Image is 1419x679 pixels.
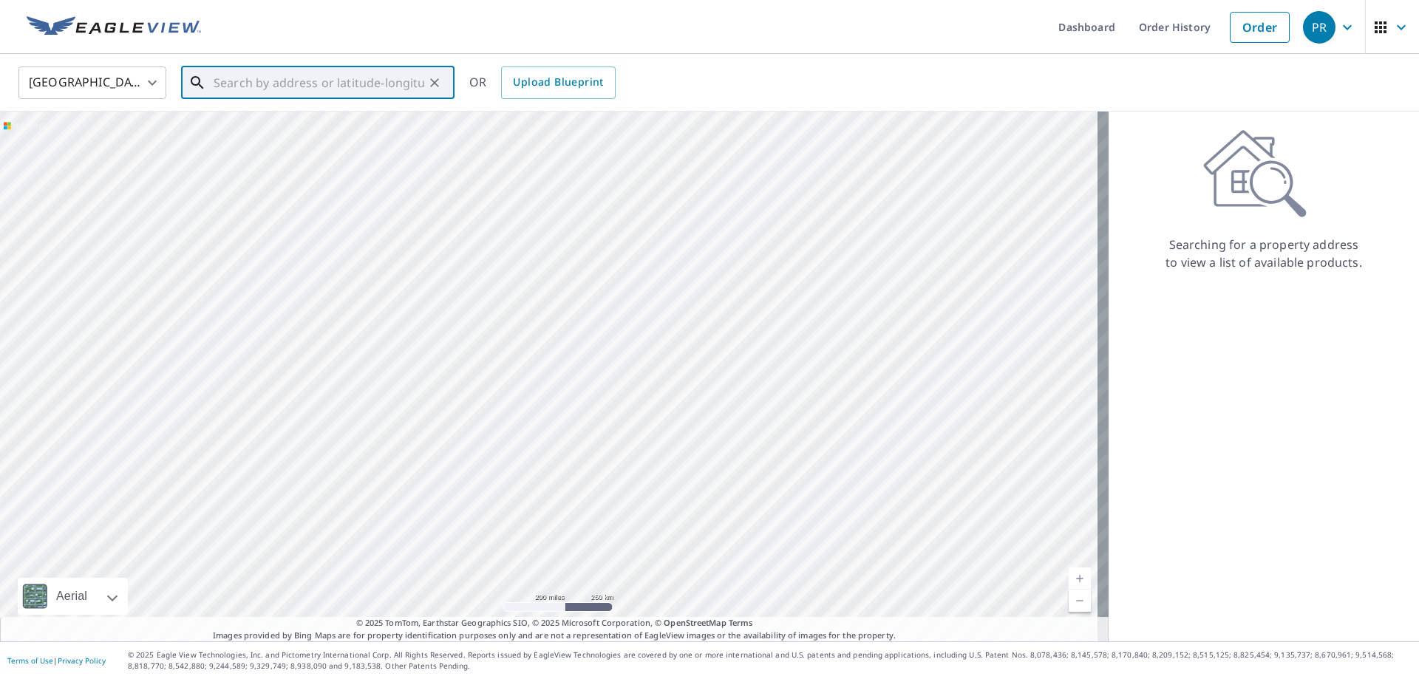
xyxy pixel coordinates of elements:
[1230,12,1290,43] a: Order
[513,73,603,92] span: Upload Blueprint
[1069,567,1091,590] a: Current Level 5, Zoom In
[58,655,106,666] a: Privacy Policy
[501,66,615,99] a: Upload Blueprint
[18,578,128,615] div: Aerial
[356,617,753,629] span: © 2025 TomTom, Earthstar Geographics SIO, © 2025 Microsoft Corporation, ©
[664,617,726,628] a: OpenStreetMap
[18,62,166,103] div: [GEOGRAPHIC_DATA]
[27,16,201,38] img: EV Logo
[52,578,92,615] div: Aerial
[128,649,1412,672] p: © 2025 Eagle View Technologies, Inc. and Pictometry International Corp. All Rights Reserved. Repo...
[1165,236,1363,271] p: Searching for a property address to view a list of available products.
[424,72,445,93] button: Clear
[729,617,753,628] a: Terms
[214,62,424,103] input: Search by address or latitude-longitude
[469,66,616,99] div: OR
[7,656,106,665] p: |
[1303,11,1335,44] div: PR
[7,655,53,666] a: Terms of Use
[1069,590,1091,612] a: Current Level 5, Zoom Out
